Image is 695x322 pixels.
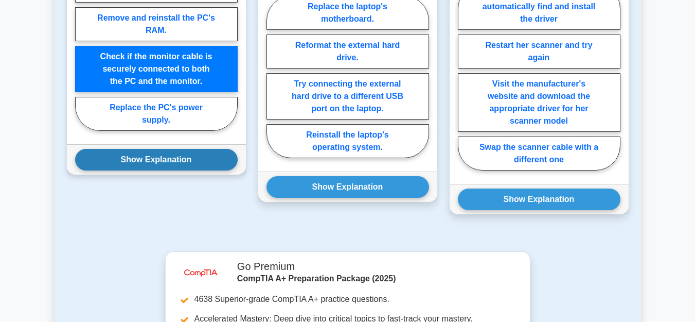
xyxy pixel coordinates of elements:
[266,176,429,198] button: Show Explanation
[266,73,429,120] label: Try connecting the external hard drive to a different USB port on the laptop.
[75,46,238,92] label: Check if the monitor cable is securely connected to both the PC and the monitor.
[266,35,429,69] label: Reformat the external hard drive.
[266,124,429,158] label: Reinstall the laptop's operating system.
[75,149,238,171] button: Show Explanation
[75,7,238,41] label: Remove and reinstall the PC's RAM.
[458,189,620,210] button: Show Explanation
[458,137,620,171] label: Swap the scanner cable with a different one
[75,97,238,131] label: Replace the PC's power supply.
[458,35,620,69] label: Restart her scanner and try again
[458,73,620,132] label: Visit the manufacturer's website and download the appropriate driver for her scanner model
